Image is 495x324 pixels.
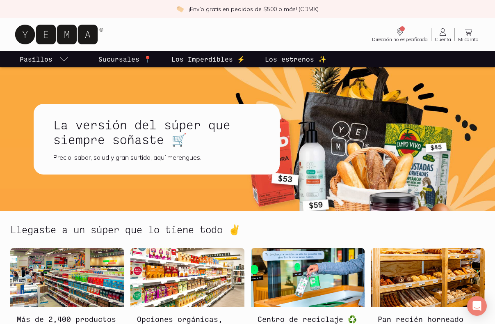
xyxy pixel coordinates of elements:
img: check [176,5,184,13]
p: ¡Envío gratis en pedidos de $500 o más! (CDMX) [189,5,319,13]
h2: Llegaste a un súper que lo tiene todo ✌️ [10,224,241,235]
img: Pan recién horneado todos los días 🥖 [371,248,485,307]
a: Dirección no especificada [369,27,431,42]
p: Sucursales 📍 [98,54,152,64]
img: Centro de reciclaje ♻️ [251,248,365,307]
div: Open Intercom Messenger [467,296,487,316]
h1: La versión del súper que siempre soñaste 🛒 [53,117,260,147]
p: Los Imperdibles ⚡️ [171,54,245,64]
img: Más de 2,400 productos ricos, naturales y saludables 👌 [10,248,124,307]
a: Mi carrito [455,27,482,42]
div: Precio, sabor, salud y gran surtido, aquí merengues. [53,153,260,161]
span: Cuenta [435,37,451,42]
a: pasillo-todos-link [18,51,71,67]
a: Sucursales 📍 [97,51,153,67]
span: Mi carrito [458,37,479,42]
img: Opciones orgánicas, veganas, keto, kosher y más ✅ [130,248,244,307]
a: La versión del súper que siempre soñaste 🛒Precio, sabor, salud y gran surtido, aquí merengues. [34,104,306,175]
a: Cuenta [431,27,454,42]
p: Los estrenos ✨ [265,54,326,64]
a: Los Imperdibles ⚡️ [170,51,247,67]
span: Dirección no especificada [372,37,428,42]
p: Pasillos [20,54,52,64]
a: Los estrenos ✨ [263,51,328,67]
